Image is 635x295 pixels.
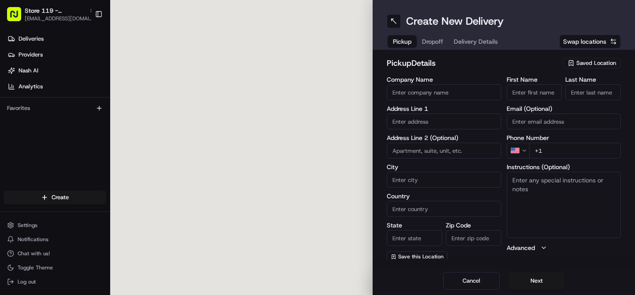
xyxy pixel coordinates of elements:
[507,164,621,170] label: Instructions (Optional)
[4,4,91,25] button: Store 119 - [GEOGRAPHIC_DATA] (Just Salad)[EMAIL_ADDRESS][DOMAIN_NAME]
[9,84,25,100] img: 1736555255976-a54dd68f-1ca7-489b-9aae-adbdc363a1c4
[507,106,621,112] label: Email (Optional)
[25,15,95,22] button: [EMAIL_ADDRESS][DOMAIN_NAME]
[563,57,621,69] button: Saved Location
[4,247,106,260] button: Chat with us!
[18,250,50,257] span: Chat with us!
[387,222,442,228] label: State
[23,57,146,66] input: Clear
[18,236,49,243] span: Notifications
[18,264,53,271] span: Toggle Theme
[507,135,621,141] label: Phone Number
[9,9,26,26] img: Nash
[4,32,110,46] a: Deliveries
[507,113,621,129] input: Enter email address
[398,253,444,260] span: Save this Location
[4,101,106,115] div: Favorites
[30,93,112,100] div: We're available if you need us!
[18,128,67,137] span: Knowledge Base
[565,76,621,83] label: Last Name
[406,14,504,28] h1: Create New Delivery
[4,64,110,78] a: Nash AI
[83,128,142,137] span: API Documentation
[75,129,82,136] div: 💻
[446,230,501,246] input: Enter zip code
[387,84,501,100] input: Enter company name
[71,125,145,140] a: 💻API Documentation
[4,190,106,204] button: Create
[19,67,38,75] span: Nash AI
[19,51,43,59] span: Providers
[4,79,110,94] a: Analytics
[150,87,161,98] button: Start new chat
[387,251,448,262] button: Save this Location
[4,233,106,246] button: Notifications
[576,59,616,67] span: Saved Location
[62,149,107,156] a: Powered byPylon
[25,6,86,15] button: Store 119 - [GEOGRAPHIC_DATA] (Just Salad)
[30,84,145,93] div: Start new chat
[4,276,106,288] button: Log out
[4,261,106,274] button: Toggle Theme
[387,113,501,129] input: Enter address
[387,106,501,112] label: Address Line 1
[565,84,621,100] input: Enter last name
[387,76,501,83] label: Company Name
[52,193,69,201] span: Create
[9,129,16,136] div: 📗
[559,34,621,49] button: Swap locations
[9,35,161,49] p: Welcome 👋
[507,243,621,252] button: Advanced
[563,37,606,46] span: Swap locations
[422,37,443,46] span: Dropoff
[387,135,501,141] label: Address Line 2 (Optional)
[19,83,43,91] span: Analytics
[387,57,557,69] h2: pickup Details
[443,272,500,290] button: Cancel
[529,143,621,159] input: Enter phone number
[387,172,501,188] input: Enter city
[387,164,501,170] label: City
[454,37,498,46] span: Delivery Details
[4,48,110,62] a: Providers
[387,201,501,217] input: Enter country
[18,278,36,285] span: Log out
[507,84,562,100] input: Enter first name
[393,37,411,46] span: Pickup
[387,193,501,199] label: Country
[508,272,565,290] button: Next
[5,125,71,140] a: 📗Knowledge Base
[387,230,442,246] input: Enter state
[387,143,501,159] input: Apartment, suite, unit, etc.
[88,150,107,156] span: Pylon
[507,76,562,83] label: First Name
[4,219,106,231] button: Settings
[19,35,44,43] span: Deliveries
[446,222,501,228] label: Zip Code
[507,243,535,252] label: Advanced
[18,222,37,229] span: Settings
